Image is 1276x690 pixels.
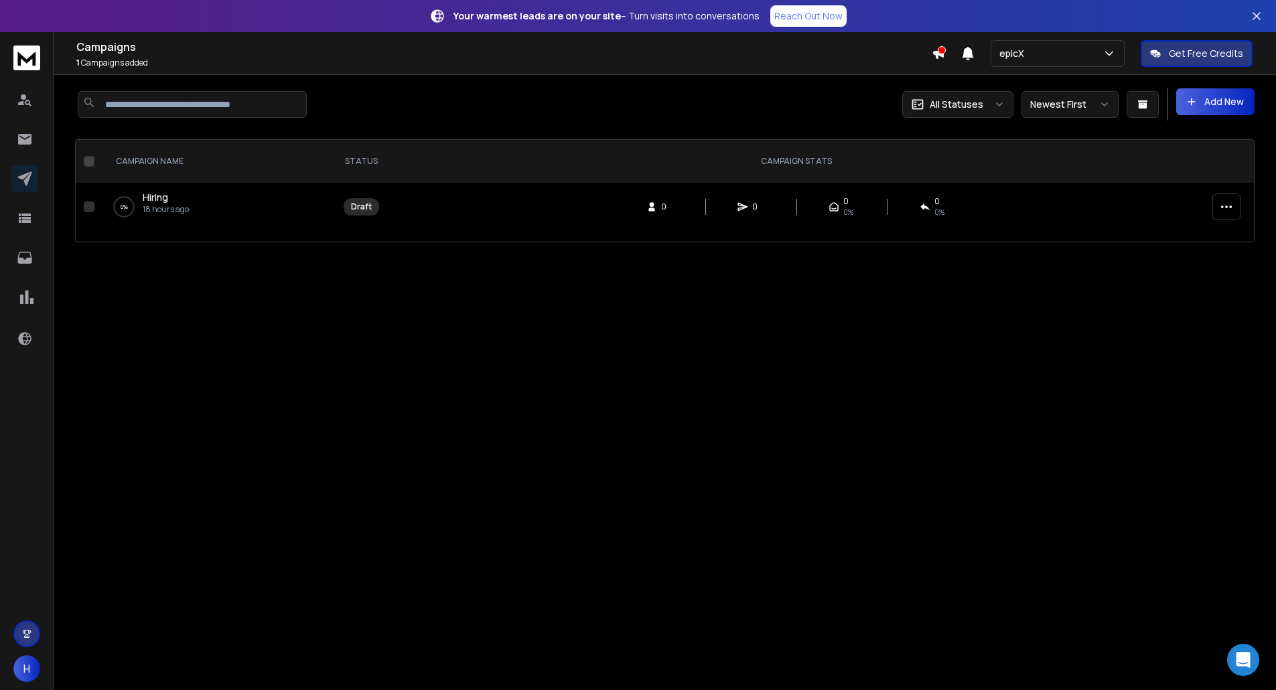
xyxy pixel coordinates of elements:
[143,204,189,215] p: 18 hours ago
[76,58,932,68] p: Campaigns added
[13,655,40,682] button: H
[934,207,944,218] span: 0%
[76,57,80,68] span: 1
[121,200,128,213] p: 0 %
[143,191,168,204] a: Hiring
[1176,88,1255,115] button: Add New
[752,201,766,212] span: 0
[1227,644,1259,676] div: Open Intercom Messenger
[1141,40,1253,67] button: Get Free Credits
[930,98,983,111] p: All Statuses
[100,140,334,183] th: CAMPAIGN NAME
[351,201,372,212] div: Draft
[1169,47,1243,60] p: Get Free Credits
[843,207,853,218] span: 0%
[1021,91,1119,118] button: Newest First
[843,196,849,207] span: 0
[388,140,1204,183] th: CAMPAIGN STATS
[100,183,334,231] td: 0%Hiring18 hours ago
[76,39,932,55] h1: Campaigns
[453,9,760,23] p: – Turn visits into conversations
[934,196,940,207] span: 0
[770,5,847,27] a: Reach Out Now
[999,47,1030,60] p: epicX
[661,201,675,212] span: 0
[334,140,388,183] th: STATUS
[774,9,843,23] p: Reach Out Now
[453,9,621,22] strong: Your warmest leads are on your site
[13,46,40,70] img: logo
